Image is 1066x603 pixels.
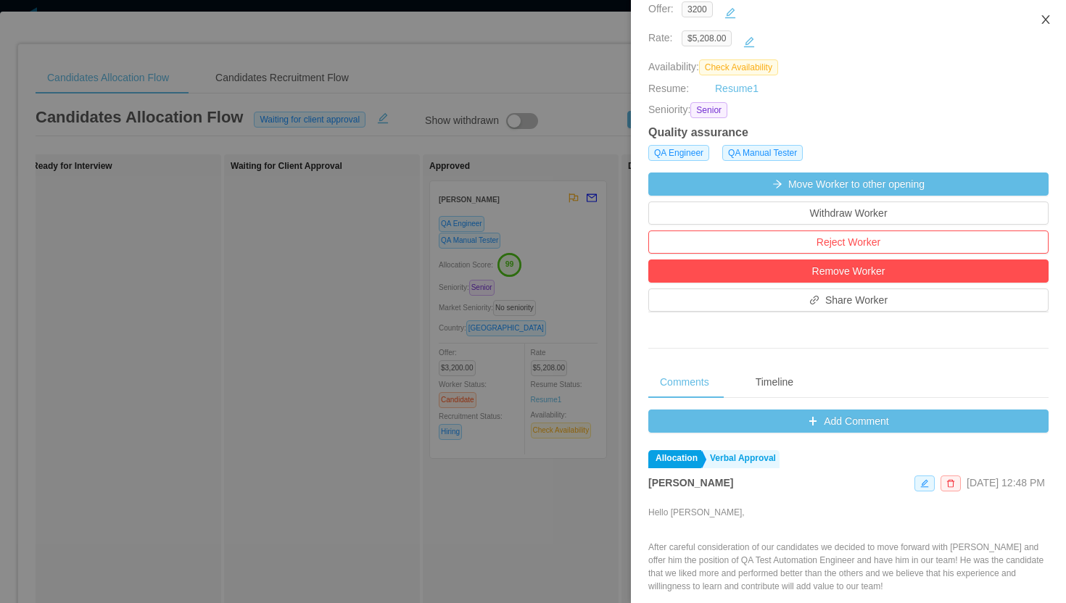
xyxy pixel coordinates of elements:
a: Resume1 [715,81,759,96]
strong: Quality assurance [648,126,748,138]
span: QA Engineer [648,145,709,161]
span: QA Manual Tester [722,145,803,161]
button: Withdraw Worker [648,201,1049,225]
button: icon: edit [719,1,742,25]
span: Check Availability [699,59,778,75]
span: Senior [690,102,727,118]
i: icon: delete [946,479,955,488]
a: Verbal Approval [703,450,780,468]
span: [DATE] 12:48 PM [967,477,1045,488]
p: After careful consideration of our candidates we decided to move forward with [PERSON_NAME] and o... [648,541,1049,593]
button: icon: edit [737,30,761,54]
button: Remove Worker [648,259,1049,283]
span: Resume: [648,83,689,94]
button: Reject Worker [648,230,1049,254]
i: icon: close [1040,14,1051,25]
span: $5,208.00 [682,30,732,46]
button: icon: linkShare Worker [648,288,1049,312]
button: icon: arrow-rightMove Worker to other opening [648,172,1049,196]
div: Comments [648,366,721,399]
p: Hello [PERSON_NAME], [648,506,1049,519]
strong: [PERSON_NAME] [648,477,733,488]
a: Allocation [648,450,701,468]
button: icon: plusAdd Comment [648,409,1049,433]
div: Timeline [744,366,805,399]
i: icon: edit [920,479,929,488]
span: 3200 [682,1,713,17]
span: Availability: [648,61,784,72]
span: Seniority: [648,102,690,118]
